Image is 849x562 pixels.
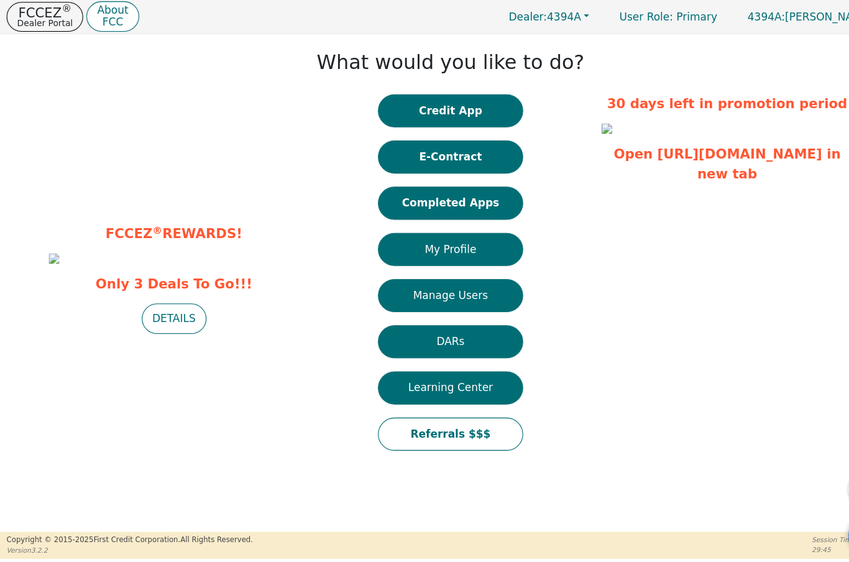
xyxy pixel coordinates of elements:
[567,117,577,127] img: dba74773-8728-4bc4-be00-32056e9a7749
[91,17,121,27] p: FCC
[46,240,56,250] img: 3acb65dd-468d-46b8-a59d-2570f501868c
[691,7,843,27] button: 4394A:[PERSON_NAME]
[765,505,843,515] p: Session Time Remaining:
[567,90,803,108] p: 30 days left in promotion period
[298,49,551,71] h1: What would you like to do?
[704,11,822,23] span: [PERSON_NAME]
[479,11,548,23] span: 4394A
[571,5,688,29] a: User Role: Primary
[466,7,568,27] button: Dealer:4394A
[58,4,68,15] sup: ®
[144,213,153,224] sup: ®
[356,90,493,121] button: Credit App
[578,139,792,172] a: Open [URL][DOMAIN_NAME] in new tab
[16,19,68,27] p: Dealer Portal
[584,11,634,23] span: User Role :
[46,212,282,231] p: FCCEZ REWARDS!
[479,11,515,23] span: Dealer:
[571,5,688,29] p: Primary
[91,6,121,16] p: About
[356,351,493,382] button: Learning Center
[356,221,493,252] button: My Profile
[6,3,78,31] button: FCCEZ®Dealer Portal
[356,177,493,208] button: Completed Apps
[6,505,238,516] p: Copyright © 2015- 2025 First Credit Corporation.
[799,444,837,481] button: Report Error to FCC
[356,134,493,165] button: E-Contract
[356,395,493,426] button: Referrals $$$
[134,287,195,316] button: DETAILS
[356,264,493,295] button: Manage Users
[170,506,238,514] span: All Rights Reserved.
[16,7,68,19] p: FCCEZ
[46,259,282,278] span: Only 3 Deals To Go!!!
[81,2,131,32] button: AboutFCC
[704,11,740,23] span: 4394A:
[6,515,238,525] p: Version 3.2.2
[356,308,493,339] button: DARs
[765,515,843,524] p: 29:45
